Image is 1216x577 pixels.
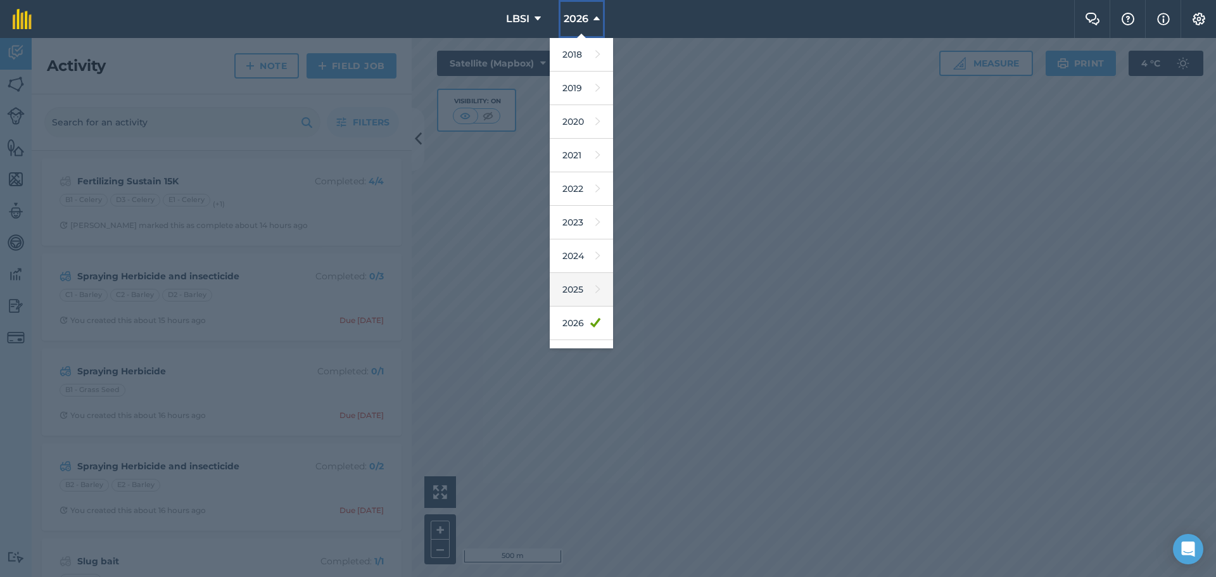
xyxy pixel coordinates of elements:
[550,105,613,139] a: 2020
[550,307,613,340] a: 2026
[550,239,613,273] a: 2024
[1157,11,1170,27] img: svg+xml;base64,PHN2ZyB4bWxucz0iaHR0cDovL3d3dy53My5vcmcvMjAwMC9zdmciIHdpZHRoPSIxNyIgaGVpZ2h0PSIxNy...
[1085,13,1100,25] img: Two speech bubbles overlapping with the left bubble in the forefront
[550,38,613,72] a: 2018
[550,72,613,105] a: 2019
[13,9,32,29] img: fieldmargin Logo
[1191,13,1206,25] img: A cog icon
[564,11,588,27] span: 2026
[550,206,613,239] a: 2023
[1120,13,1136,25] img: A question mark icon
[550,340,613,374] a: 2027
[550,139,613,172] a: 2021
[506,11,529,27] span: LBSI
[550,172,613,206] a: 2022
[1173,534,1203,564] div: Open Intercom Messenger
[550,273,613,307] a: 2025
